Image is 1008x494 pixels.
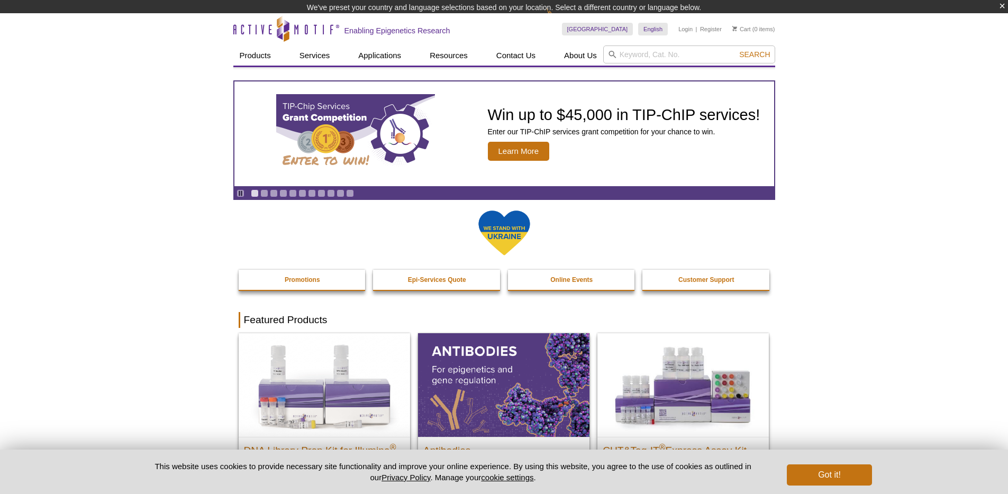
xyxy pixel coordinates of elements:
a: Go to slide 2 [260,189,268,197]
a: Toggle autoplay [237,189,244,197]
a: Services [293,45,337,66]
a: CUT&Tag-IT® Express Assay Kit CUT&Tag-IT®Express Assay Kit Less variable and higher-throughput ge... [597,333,769,493]
a: Applications [352,45,407,66]
a: About Us [558,45,603,66]
img: Change Here [547,8,575,33]
img: TIP-ChIP Services Grant Competition [276,94,435,173]
a: All Antibodies Antibodies Application-tested antibodies for ChIP, CUT&Tag, and CUT&RUN. [418,333,589,493]
a: TIP-ChIP Services Grant Competition Win up to $45,000 in TIP-ChIP services! Enter our TIP-ChIP se... [234,81,774,186]
h2: Win up to $45,000 in TIP-ChIP services! [488,107,760,123]
a: Epi-Services Quote [373,270,501,290]
a: Products [233,45,277,66]
a: Cart [732,25,751,33]
a: Go to slide 4 [279,189,287,197]
a: Go to slide 10 [337,189,344,197]
a: Go to slide 7 [308,189,316,197]
sup: ® [659,443,666,452]
sup: ® [390,443,396,452]
img: We Stand With Ukraine [478,209,531,257]
img: Your Cart [732,26,737,31]
a: English [638,23,668,35]
h2: Enabling Epigenetics Research [344,26,450,35]
a: Go to slide 11 [346,189,354,197]
h2: Featured Products [239,312,770,328]
a: Go to slide 1 [251,189,259,197]
strong: Customer Support [678,276,734,283]
button: cookie settings [481,473,533,482]
a: Go to slide 6 [298,189,306,197]
p: Enter our TIP-ChIP services grant competition for your chance to win. [488,127,760,136]
li: | [696,23,697,35]
span: Search [739,50,770,59]
h2: CUT&Tag-IT Express Assay Kit [603,440,764,456]
a: Resources [423,45,474,66]
a: [GEOGRAPHIC_DATA] [562,23,633,35]
strong: Online Events [550,276,593,283]
h2: Antibodies [423,440,584,456]
a: Contact Us [490,45,542,66]
a: Privacy Policy [382,473,430,482]
strong: Promotions [285,276,320,283]
button: Got it! [787,464,871,486]
img: All Antibodies [418,333,589,437]
a: Customer Support [642,270,770,290]
img: DNA Library Prep Kit for Illumina [239,333,410,437]
button: Search [736,50,773,59]
a: Go to slide 3 [270,189,278,197]
a: Online Events [508,270,636,290]
article: TIP-ChIP Services Grant Competition [234,81,774,186]
a: Go to slide 8 [317,189,325,197]
h2: DNA Library Prep Kit for Illumina [244,440,405,456]
strong: Epi-Services Quote [408,276,466,283]
a: Promotions [239,270,367,290]
p: This website uses cookies to provide necessary site functionality and improve your online experie... [137,461,770,483]
a: Go to slide 9 [327,189,335,197]
a: Go to slide 5 [289,189,297,197]
img: CUT&Tag-IT® Express Assay Kit [597,333,769,437]
a: Login [678,25,693,33]
span: Learn More [488,142,550,161]
input: Keyword, Cat. No. [603,45,775,63]
a: Register [700,25,722,33]
li: (0 items) [732,23,775,35]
